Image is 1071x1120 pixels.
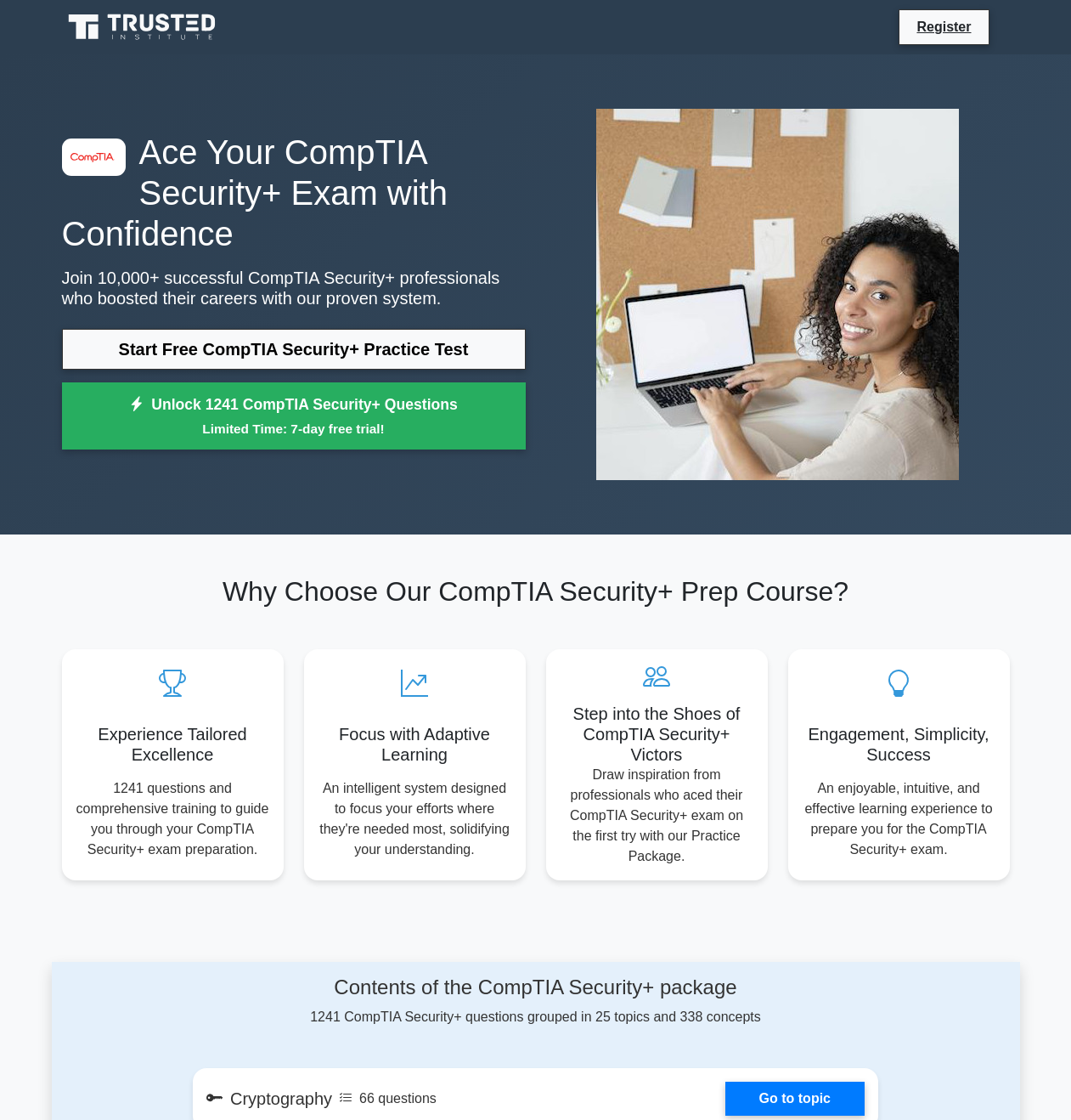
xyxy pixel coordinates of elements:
[76,778,270,860] p: 1241 questions and comprehensive training to guide you through your CompTIA Security+ exam prepar...
[62,575,1010,608] h2: Why Choose Our CompTIA Security+ Prep Course?
[83,419,504,438] small: Limited Time: 7-day free trial!
[193,976,878,1000] h4: Contents of the CompTIA Security+ package
[318,724,512,765] h5: Focus with Adaptive Learning
[62,382,526,450] a: Unlock 1241 CompTIA Security+ QuestionsLimited Time: 7-day free trial!
[906,16,981,37] a: Register
[193,976,878,1027] div: 1241 CompTIA Security+ questions grouped in 25 topics and 338 concepts
[560,765,754,867] p: Draw inspiration from professionals who aced their CompTIA Security+ exam on the first try with o...
[725,1082,865,1116] a: Go to topic
[62,268,526,308] p: Join 10,000+ successful CompTIA Security+ professionals who boosted their careers with our proven...
[62,132,526,254] h1: Ace Your CompTIA Security+ Exam with Confidence
[802,778,996,860] p: An enjoyable, intuitive, and effective learning experience to prepare you for the CompTIA Securit...
[802,724,996,765] h5: Engagement, Simplicity, Success
[62,329,526,370] a: Start Free CompTIA Security+ Practice Test
[318,778,512,860] p: An intelligent system designed to focus your efforts where they're needed most, solidifying your ...
[560,704,754,765] h5: Step into the Shoes of CompTIA Security+ Victors
[76,724,270,765] h5: Experience Tailored Excellence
